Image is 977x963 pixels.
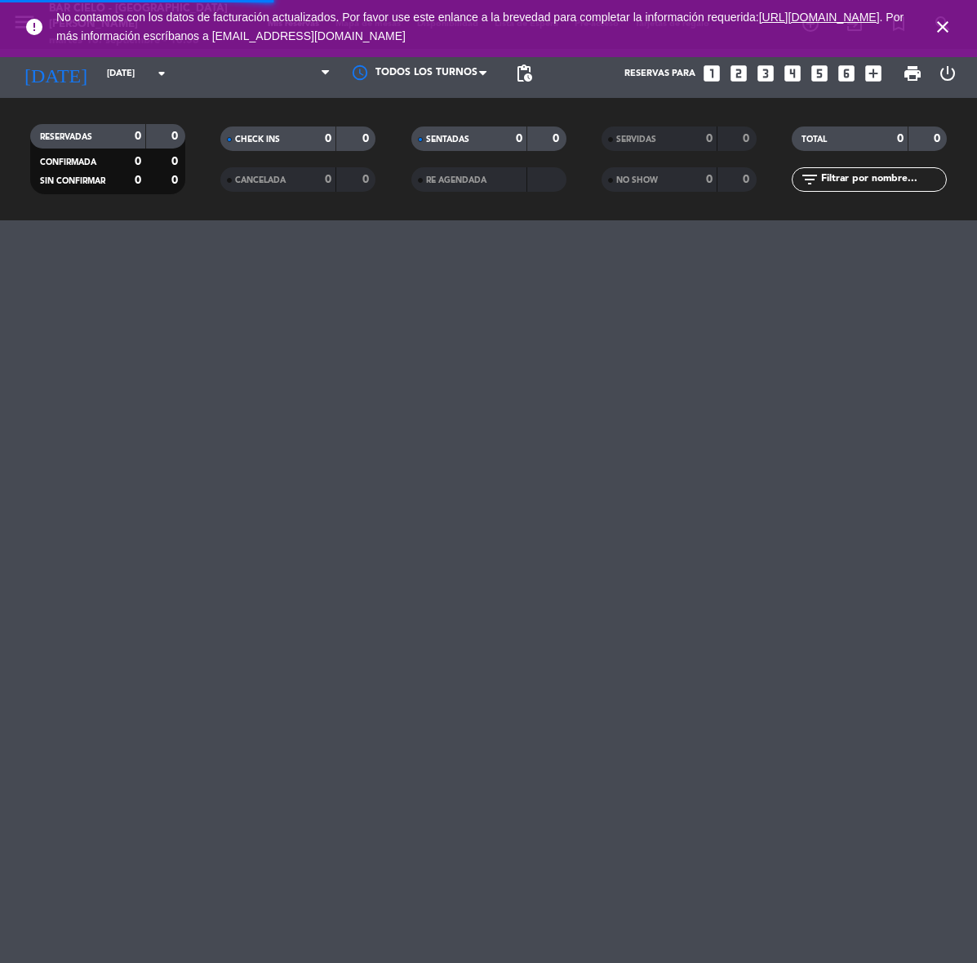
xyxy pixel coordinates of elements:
[325,133,331,144] strong: 0
[759,11,880,24] a: [URL][DOMAIN_NAME]
[171,175,181,186] strong: 0
[728,63,749,84] i: looks_two
[553,133,562,144] strong: 0
[135,175,141,186] strong: 0
[934,133,944,144] strong: 0
[514,64,534,83] span: pending_actions
[743,174,753,185] strong: 0
[426,176,486,184] span: RE AGENDADA
[706,174,713,185] strong: 0
[802,135,827,144] span: TOTAL
[706,133,713,144] strong: 0
[40,133,92,141] span: RESERVADAS
[362,174,372,185] strong: 0
[171,156,181,167] strong: 0
[135,156,141,167] strong: 0
[426,135,469,144] span: SENTADAS
[897,133,904,144] strong: 0
[930,49,965,98] div: LOG OUT
[325,174,331,185] strong: 0
[171,131,181,142] strong: 0
[863,63,884,84] i: add_box
[743,133,753,144] strong: 0
[40,158,96,166] span: CONFIRMADA
[782,63,803,84] i: looks_4
[624,69,695,79] span: Reservas para
[56,11,904,42] span: No contamos con los datos de facturación actualizados. Por favor use este enlance a la brevedad p...
[701,63,722,84] i: looks_one
[800,170,819,189] i: filter_list
[235,176,286,184] span: CANCELADA
[235,135,280,144] span: CHECK INS
[135,131,141,142] strong: 0
[24,17,44,37] i: error
[362,133,372,144] strong: 0
[938,64,957,83] i: power_settings_new
[755,63,776,84] i: looks_3
[56,11,904,42] a: . Por más información escríbanos a [EMAIL_ADDRESS][DOMAIN_NAME]
[819,171,946,189] input: Filtrar por nombre...
[40,177,105,185] span: SIN CONFIRMAR
[933,17,953,37] i: close
[516,133,522,144] strong: 0
[616,135,656,144] span: SERVIDAS
[12,55,99,91] i: [DATE]
[809,63,830,84] i: looks_5
[903,64,922,83] span: print
[616,176,658,184] span: NO SHOW
[152,64,171,83] i: arrow_drop_down
[836,63,857,84] i: looks_6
